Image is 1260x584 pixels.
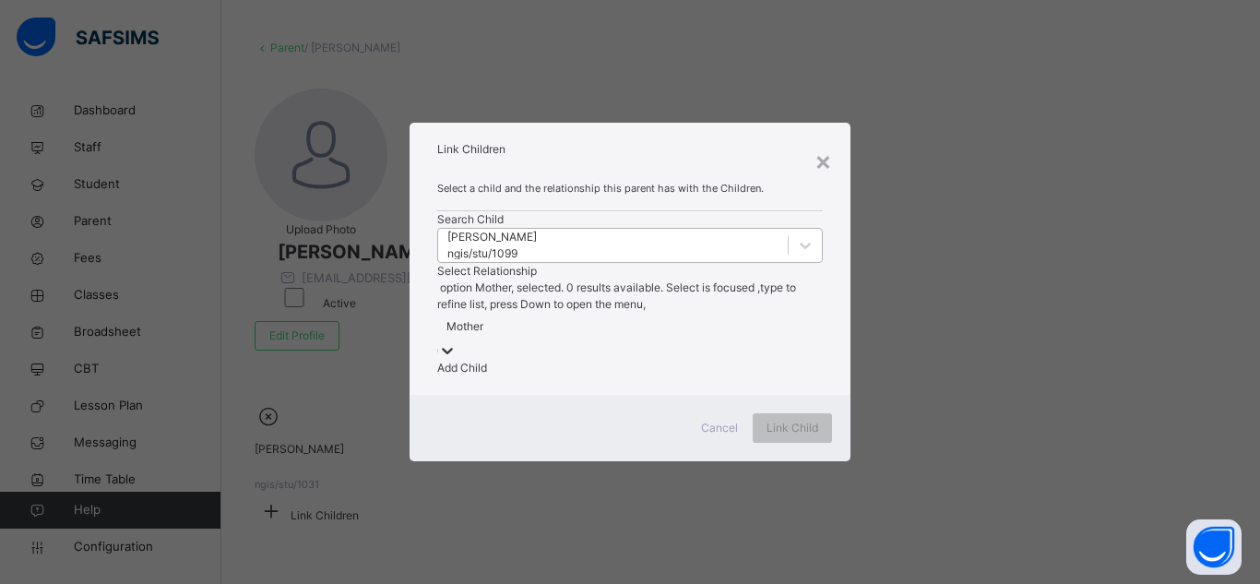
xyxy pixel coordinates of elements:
[1186,519,1242,575] button: Open asap
[437,361,487,375] span: Add Child
[814,141,832,180] div: ×
[437,280,796,311] span: 0 results available. Select is focused ,type to refine list, press Down to open the menu,
[437,141,823,158] h1: Link Children
[437,280,564,294] span: option Mother, selected.
[767,420,818,436] span: Link Child
[437,181,823,197] span: Select a child and the relationship this parent has with the Children.
[447,229,537,245] div: [PERSON_NAME]
[447,245,537,262] div: ngis/stu/1099
[437,264,537,278] span: Select Relationship
[446,318,483,335] div: Mother
[701,420,738,436] span: Cancel
[437,212,504,226] span: Search Child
